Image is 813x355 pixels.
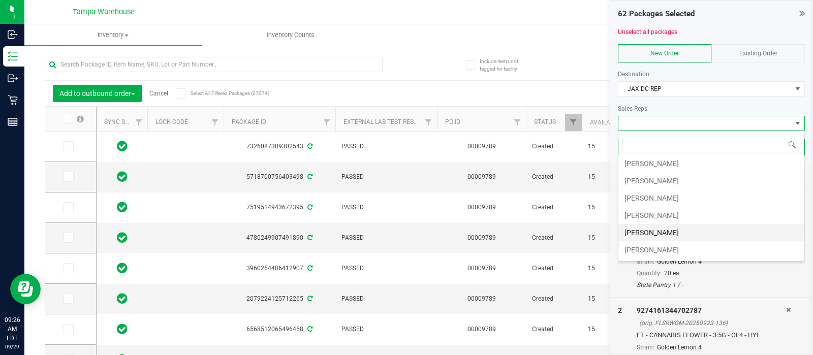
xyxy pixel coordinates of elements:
[420,114,437,131] a: Filter
[467,295,496,302] a: 00009789
[618,71,649,78] span: Destination
[637,258,654,265] span: Strain:
[341,294,431,304] span: PASSED
[341,325,431,334] span: PASSED
[155,118,188,125] a: Lock Code
[532,294,576,304] span: Created
[664,270,679,277] span: 20 ea
[117,200,128,214] span: In Sync
[24,24,202,46] a: Inventory
[77,115,84,122] span: Select all records on this page
[117,292,128,306] span: In Sync
[104,118,143,125] a: Sync Status
[222,294,337,304] div: 2079224125712265
[618,306,622,314] span: 2
[480,57,530,73] span: Include items not tagged for facility
[588,325,627,334] span: 15
[509,114,526,131] a: Filter
[588,233,627,243] span: 15
[131,114,147,131] a: Filter
[222,264,337,273] div: 3960254406412907
[8,51,18,61] inline-svg: Inventory
[618,172,804,189] li: [PERSON_NAME]
[341,233,431,243] span: PASSED
[618,105,647,112] span: Sales Reps
[117,322,128,336] span: In Sync
[117,170,128,184] span: In Sync
[637,344,654,351] span: Strain:
[637,270,662,277] span: Quantity:
[467,143,496,150] a: 00009789
[306,326,312,333] span: Sync from Compliance System
[149,90,168,97] a: Cancel
[590,119,620,126] a: Available
[5,315,20,343] p: 09:26 AM EDT
[532,203,576,212] span: Created
[8,95,18,105] inline-svg: Retail
[657,344,702,351] span: Golden Lemon 4
[341,142,431,151] span: PASSED
[532,142,576,151] span: Created
[8,117,18,127] inline-svg: Reports
[618,207,804,224] li: [PERSON_NAME]
[117,139,128,153] span: In Sync
[445,118,460,125] a: PO ID
[306,204,312,211] span: Sync from Compliance System
[306,234,312,241] span: Sync from Compliance System
[467,265,496,272] a: 00009789
[319,114,335,131] a: Filter
[618,82,792,96] span: JAX DC REP
[207,114,224,131] a: Filter
[618,241,804,259] li: [PERSON_NAME]
[657,258,702,265] span: Golden Lemon 4
[222,233,337,243] div: 4780249907491890
[59,89,135,98] span: Add to outbound order
[618,155,804,172] li: [PERSON_NAME]
[341,264,431,273] span: PASSED
[637,305,786,316] div: 9274161344702787
[532,264,576,273] span: Created
[222,172,337,182] div: 5718700756403498
[5,343,20,350] p: 09/29
[467,173,496,180] a: 00009789
[532,172,576,182] span: Created
[588,142,627,151] span: 15
[8,29,18,40] inline-svg: Inbound
[467,326,496,333] a: 00009789
[117,261,128,275] span: In Sync
[650,50,679,57] span: New Order
[467,204,496,211] a: 00009789
[53,85,142,102] button: Add to outbound order
[588,203,627,212] span: 15
[306,173,312,180] span: Sync from Compliance System
[202,24,379,46] a: Inventory Counts
[618,28,677,36] a: Unselect all packages
[467,234,496,241] a: 00009789
[588,294,627,304] span: 15
[45,57,383,72] input: Search Package ID, Item Name, SKU, Lot or Part Number...
[341,172,431,182] span: PASSED
[8,73,18,83] inline-svg: Outbound
[637,330,786,340] div: FT - CANNABIS FLOWER - 3.5G - GL4 - HYI
[306,143,312,150] span: Sync from Compliance System
[588,172,627,182] span: 15
[343,118,423,125] a: External Lab Test Result
[306,265,312,272] span: Sync from Compliance System
[24,30,202,40] span: Inventory
[739,50,777,57] span: Existing Order
[637,280,786,289] div: State Pantry 1 / -
[253,30,328,40] span: Inventory Counts
[306,295,312,302] span: Sync from Compliance System
[10,274,41,304] iframe: Resource center
[232,118,266,125] a: Package ID
[191,90,241,96] span: Select All Filtered Packages (27074)
[222,203,337,212] div: 7519514943672395
[341,203,431,212] span: PASSED
[73,8,135,16] span: Tampa Warehouse
[588,264,627,273] span: 15
[618,189,804,207] li: [PERSON_NAME]
[222,142,337,151] div: 7326087309302543
[117,231,128,245] span: In Sync
[532,325,576,334] span: Created
[565,114,582,131] a: Filter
